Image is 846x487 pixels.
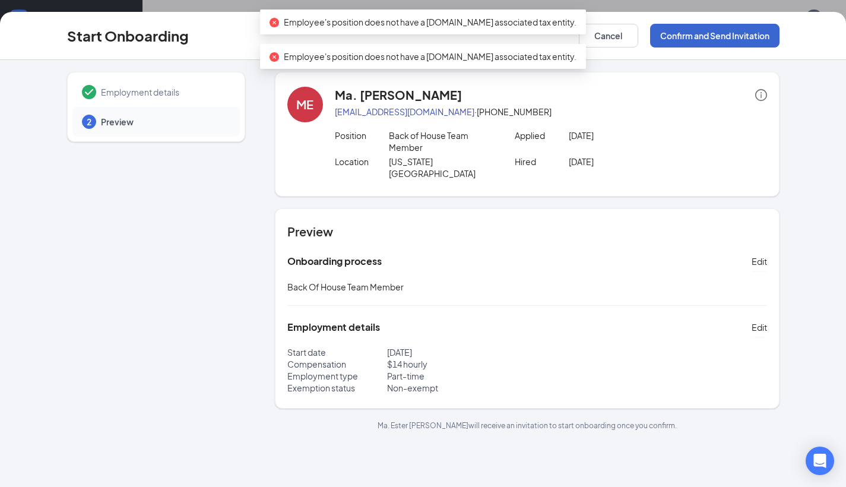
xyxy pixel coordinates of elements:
span: Employee's position does not have a [DOMAIN_NAME] associated tax entity. [284,17,576,27]
p: Position [335,129,389,141]
p: Hired [515,156,569,167]
p: Ma. Ester [PERSON_NAME] will receive an invitation to start onboarding once you confirm. [275,420,780,431]
span: Back Of House Team Member [287,282,404,292]
div: Open Intercom Messenger [806,447,834,475]
span: Preview [101,116,228,128]
p: Employment type [287,370,387,382]
p: $ 14 hourly [387,358,527,370]
p: Non-exempt [387,382,527,394]
p: Exemption status [287,382,387,394]
h4: Ma. [PERSON_NAME] [335,87,462,103]
svg: Checkmark [82,85,96,99]
button: Confirm and Send Invitation [650,24,780,48]
button: Edit [752,252,767,271]
p: Start date [287,346,387,358]
p: [DATE] [569,156,677,167]
p: Back of House Team Member [389,129,497,153]
span: info-circle [755,89,767,101]
div: ME [296,96,313,113]
a: [EMAIL_ADDRESS][DOMAIN_NAME] [335,106,474,117]
h5: Employment details [287,321,380,334]
span: Employment details [101,86,228,98]
p: [US_STATE][GEOGRAPHIC_DATA] [389,156,497,179]
span: Employee's position does not have a [DOMAIN_NAME] associated tax entity. [284,51,576,62]
p: Compensation [287,358,387,370]
span: close-circle [270,52,279,62]
h4: Preview [287,223,767,240]
p: Applied [515,129,569,141]
p: [DATE] [569,129,677,141]
span: 2 [87,116,91,128]
h3: Start Onboarding [67,26,189,46]
h5: Onboarding process [287,255,382,268]
button: Edit [752,318,767,337]
span: Edit [752,321,767,333]
span: close-circle [270,18,279,27]
p: Location [335,156,389,167]
p: [DATE] [387,346,527,358]
p: Part-time [387,370,527,382]
p: · [PHONE_NUMBER] [335,106,767,118]
button: Cancel [579,24,638,48]
span: Edit [752,255,767,267]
